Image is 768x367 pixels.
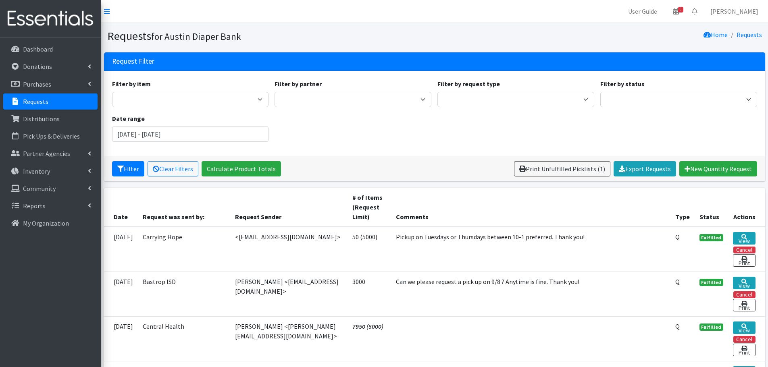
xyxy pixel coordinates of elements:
[737,31,762,39] a: Requests
[699,279,724,286] span: Fulfilled
[23,185,56,193] p: Community
[104,272,138,316] td: [DATE]
[733,299,755,311] a: Print
[112,79,151,89] label: Filter by item
[600,79,645,89] label: Filter by status
[112,114,145,123] label: Date range
[3,58,98,75] a: Donations
[733,291,756,298] button: Cancel
[138,316,231,361] td: Central Health
[107,29,432,43] h1: Requests
[230,272,347,316] td: [PERSON_NAME] <[EMAIL_ADDRESS][DOMAIN_NAME]>
[151,31,241,42] small: for Austin Diaper Bank
[112,57,154,66] h3: Request Filter
[348,272,391,316] td: 3000
[112,126,269,142] input: January 1, 2011 - December 31, 2011
[23,97,48,106] p: Requests
[202,161,281,176] a: Calculate Product Totals
[675,322,680,330] abbr: Quantity
[230,316,347,361] td: [PERSON_NAME] <[PERSON_NAME][EMAIL_ADDRESS][DOMAIN_NAME]>
[3,145,98,162] a: Partner Agencies
[348,227,391,272] td: 50 (5000)
[23,115,60,123] p: Distributions
[733,247,756,253] button: Cancel
[699,234,724,241] span: Fulfilled
[138,227,231,272] td: Carrying Hope
[138,188,231,227] th: Request was sent by:
[678,7,683,12] span: 3
[23,45,53,53] p: Dashboard
[391,188,670,227] th: Comments
[704,3,765,19] a: [PERSON_NAME]
[112,161,144,176] button: Filter
[3,163,98,179] a: Inventory
[3,180,98,197] a: Community
[3,198,98,214] a: Reports
[699,323,724,331] span: Fulfilled
[23,202,46,210] p: Reports
[104,316,138,361] td: [DATE]
[3,76,98,92] a: Purchases
[275,79,322,89] label: Filter by partner
[514,161,610,176] a: Print Unfulfilled Picklists (1)
[733,277,755,289] a: View
[391,227,670,272] td: Pickup on Tuesdays or Thursdays between 10-1 preferred. Thank you!
[3,5,98,32] img: HumanEssentials
[622,3,664,19] a: User Guide
[230,227,347,272] td: <[EMAIL_ADDRESS][DOMAIN_NAME]>
[138,272,231,316] td: Bastrop ISD
[3,41,98,57] a: Dashboard
[348,188,391,227] th: # of Items (Request Limit)
[23,149,70,158] p: Partner Agencies
[728,188,765,227] th: Actions
[104,227,138,272] td: [DATE]
[230,188,347,227] th: Request Sender
[733,232,755,245] a: View
[675,233,680,241] abbr: Quantity
[3,128,98,144] a: Pick Ups & Deliveries
[3,93,98,110] a: Requests
[675,278,680,286] abbr: Quantity
[23,62,52,70] p: Donations
[23,219,69,227] p: My Organization
[391,272,670,316] td: Can we please request a pick up on 9/8 ? Anytime is fine. Thank you!
[670,188,695,227] th: Type
[104,188,138,227] th: Date
[23,132,80,140] p: Pick Ups & Deliveries
[695,188,728,227] th: Status
[348,316,391,361] td: 7950 (5000)
[733,344,755,356] a: Print
[23,167,50,175] p: Inventory
[733,254,755,267] a: Print
[148,161,198,176] a: Clear Filters
[679,161,757,176] a: New Quantity Request
[614,161,676,176] a: Export Requests
[733,321,755,334] a: View
[733,336,756,343] button: Cancel
[437,79,500,89] label: Filter by request type
[23,80,51,88] p: Purchases
[667,3,685,19] a: 3
[3,111,98,127] a: Distributions
[3,215,98,231] a: My Organization
[703,31,728,39] a: Home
